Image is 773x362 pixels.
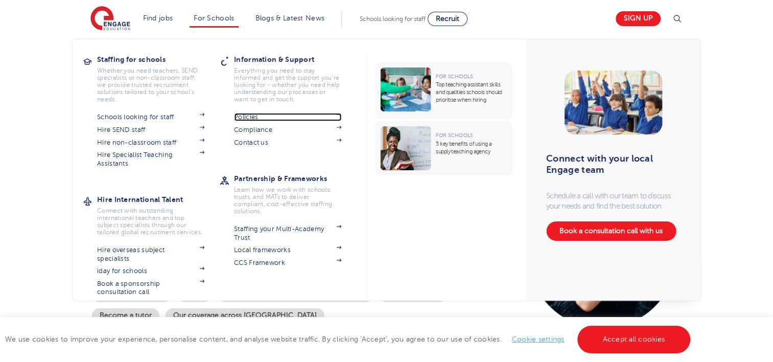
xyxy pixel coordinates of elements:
a: For Schools [194,14,234,22]
span: For Schools [436,132,473,138]
a: Partnership & FrameworksLearn how we work with schools, trusts, and MATs to deliver compliant, co... [234,171,357,215]
p: 5 key benefits of using a supply teaching agency [436,140,507,155]
a: Book a consultation call with us [546,221,676,241]
span: Schools looking for staff [360,15,426,22]
span: Recruit [436,15,459,22]
h3: Information & Support [234,52,357,66]
a: Hire SEND staff [97,126,204,134]
h3: Staffing for schools [97,52,220,66]
a: Contact us [234,139,341,147]
img: Engage Education [90,6,130,32]
p: Whether you need teachers, SEND specialists or non-classroom staff, we provide trusted recruitmen... [97,67,204,103]
a: Hire non-classroom staff [97,139,204,147]
a: Hire overseas subject specialists [97,246,204,263]
a: Policies [234,113,341,121]
a: Recruit [428,12,467,26]
a: Hire Specialist Teaching Assistants [97,151,204,168]
a: For SchoolsTop teaching assistant skills and qualities schools should prioritise when hiring [375,62,514,119]
a: Information & SupportEverything you need to stay informed and get the support you’re looking for ... [234,52,357,103]
a: Our coverage across [GEOGRAPHIC_DATA] [166,308,324,323]
a: Accept all cookies [577,326,691,353]
a: Become a tutor [92,308,159,323]
p: Schedule a call with our team to discuss your needs and find the best solution. [546,191,680,211]
a: iday for schools [97,267,204,275]
span: For Schools [436,74,473,79]
a: CCS Framework [234,259,341,267]
a: Sign up [616,11,661,26]
p: Top teaching assistant skills and qualities schools should prioritise when hiring [436,81,507,104]
a: Schools looking for staff [97,113,204,121]
a: Compliance [234,126,341,134]
a: Find jobs [143,14,173,22]
a: Book a sponsorship consultation call [97,280,204,297]
p: Connect with outstanding international teachers and top subject specialists through our tailored ... [97,207,204,236]
a: Staffing your Multi-Academy Trust [234,225,341,242]
h3: Connect with your local Engage team [546,153,673,175]
a: For Schools5 key benefits of using a supply teaching agency [375,121,514,175]
a: Staffing for schoolsWhether you need teachers, SEND specialists or non-classroom staff, we provid... [97,52,220,103]
a: Cookie settings [512,335,565,343]
h3: Hire International Talent [97,192,220,207]
p: Learn how we work with schools, trusts, and MATs to deliver compliant, cost-effective staffing so... [234,186,341,215]
span: We use cookies to improve your experience, personalise content, and analyse website traffic. By c... [5,335,693,343]
h3: Partnership & Frameworks [234,171,357,186]
a: Blogs & Latest News [255,14,325,22]
a: Hire International TalentConnect with outstanding international teachers and top subject speciali... [97,192,220,236]
p: Everything you need to stay informed and get the support you’re looking for - whether you need he... [234,67,341,103]
a: Local frameworks [234,246,341,254]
